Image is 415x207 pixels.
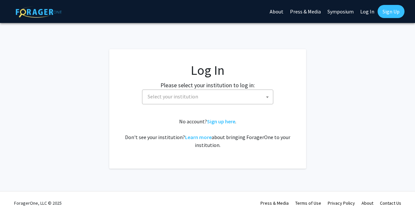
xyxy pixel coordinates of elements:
a: Privacy Policy [328,200,355,206]
a: Terms of Use [295,200,321,206]
span: Select your institution [142,90,273,104]
span: Select your institution [145,90,273,103]
label: Please select your institution to log in: [160,81,255,90]
a: Press & Media [260,200,289,206]
a: About [362,200,373,206]
a: Contact Us [380,200,401,206]
a: Sign Up [378,5,405,18]
div: No account? . Don't see your institution? about bringing ForagerOne to your institution. [122,117,293,149]
a: Learn more about bringing ForagerOne to your institution [185,134,212,140]
span: Select your institution [148,93,198,100]
img: ForagerOne Logo [16,6,62,18]
a: Sign up here [207,118,235,125]
h1: Log In [122,62,293,78]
